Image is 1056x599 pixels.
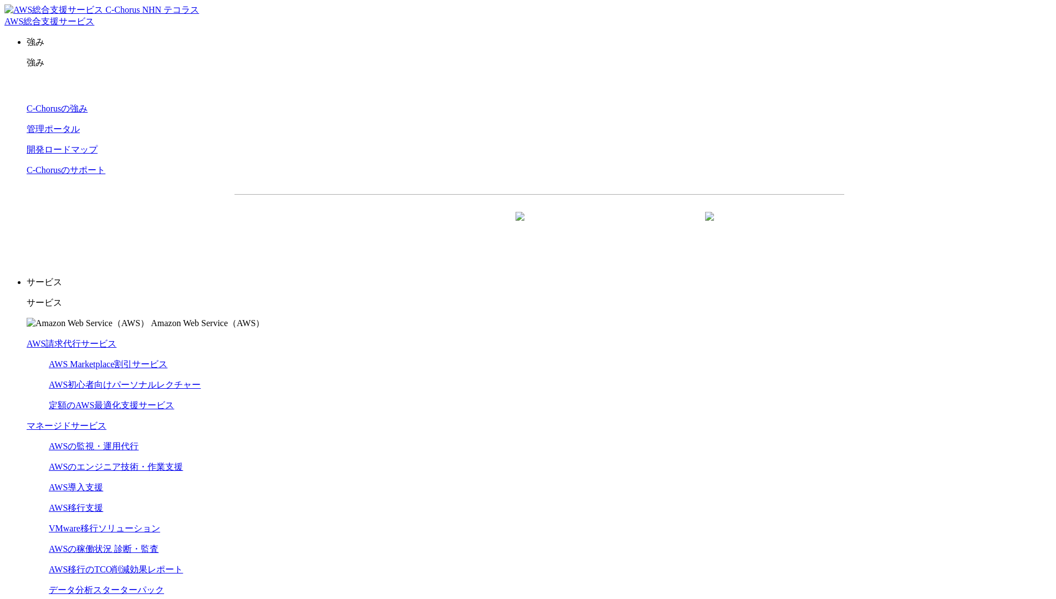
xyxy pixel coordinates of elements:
a: AWS請求代行サービス [27,339,116,348]
a: AWSの稼働状況 診断・監査 [49,544,159,554]
a: 管理ポータル [27,124,80,134]
img: AWS総合支援サービス C-Chorus [4,4,140,16]
a: AWS移行のTCO削減効果レポート [49,565,183,574]
img: 矢印 [516,212,524,241]
p: 強み [27,37,1052,48]
a: VMware移行ソリューション [49,524,160,533]
a: C-Chorusの強み [27,104,88,113]
a: AWS Marketplace割引サービス [49,359,167,369]
img: 矢印 [705,212,714,241]
a: 開発ロードマップ [27,145,98,154]
a: AWSのエンジニア技術・作業支援 [49,462,183,471]
a: マネージドサービス [27,421,106,430]
a: AWSの監視・運用代行 [49,441,139,451]
a: 定額のAWS最適化支援サービス [49,400,174,410]
a: AWS総合支援サービス C-Chorus NHN テコラスAWS総合支援サービス [4,5,199,26]
a: AWS初心者向けパーソナルレクチャー [49,380,201,389]
a: データ分析スターターパック [49,585,164,595]
p: サービス [27,277,1052,288]
a: 資料を請求する [355,212,534,240]
a: C-Chorusのサポート [27,165,105,175]
img: Amazon Web Service（AWS） [27,318,149,329]
span: Amazon Web Service（AWS） [151,318,264,328]
a: AWS導入支援 [49,483,103,492]
p: 強み [27,57,1052,69]
a: まずは相談する [545,212,723,240]
a: AWS移行支援 [49,503,103,512]
p: サービス [27,297,1052,309]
